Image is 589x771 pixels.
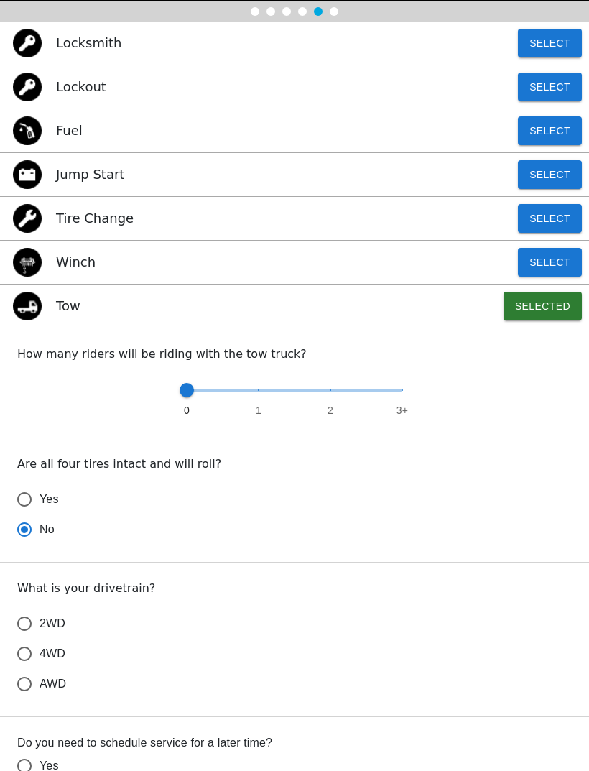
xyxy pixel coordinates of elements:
[13,73,42,102] img: lockout icon
[13,249,42,277] img: winch icon
[40,676,66,693] span: AWD
[40,616,65,633] span: 2WD
[256,404,261,418] span: 1
[518,73,582,102] button: Select
[40,522,55,539] span: No
[13,292,42,321] img: tow icon
[328,404,333,418] span: 2
[518,117,582,146] button: Select
[13,29,42,58] img: locksmith icon
[40,646,65,663] span: 4WD
[396,404,408,418] span: 3+
[518,205,582,234] button: Select
[17,581,572,598] p: What is your drivetrain?
[17,346,572,364] p: How many riders will be riding with the tow truck?
[56,297,80,316] p: Tow
[40,491,59,509] span: Yes
[56,209,134,228] p: Tire Change
[13,117,42,146] img: gas icon
[56,78,106,97] p: Lockout
[17,735,572,752] label: Do you need to schedule service for a later time?
[518,249,582,277] button: Select
[504,292,582,321] button: Selected
[56,121,83,141] p: Fuel
[13,161,42,190] img: jump start icon
[17,456,572,474] p: Are all four tires intact and will roll?
[518,29,582,58] button: Select
[56,34,121,53] p: Locksmith
[184,404,190,418] span: 0
[518,161,582,190] button: Select
[56,165,124,185] p: Jump Start
[56,253,96,272] p: Winch
[13,205,42,234] img: flat tire icon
